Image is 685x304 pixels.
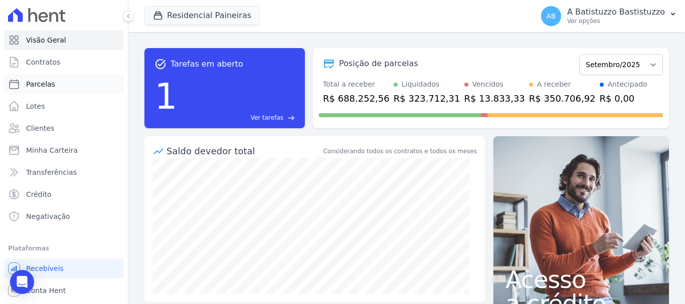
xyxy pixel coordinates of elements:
div: Considerando todos os contratos e todos os meses [323,147,477,156]
div: Open Intercom Messenger [10,270,34,294]
a: Negativação [4,206,124,226]
div: Posição de parcelas [339,58,418,70]
div: R$ 323.712,31 [394,92,460,105]
a: Conta Hent [4,280,124,300]
div: Saldo devedor total [166,144,321,158]
span: Conta Hent [26,285,66,295]
a: Visão Geral [4,30,124,50]
a: Transferências [4,162,124,182]
a: Parcelas [4,74,124,94]
button: Residencial Paineiras [144,6,260,25]
a: Minha Carteira [4,140,124,160]
span: Minha Carteira [26,145,78,155]
span: Parcelas [26,79,55,89]
div: Liquidados [402,79,440,90]
a: Crédito [4,184,124,204]
p: A Batistuzzo Bastistuzzo [567,7,665,17]
span: Lotes [26,101,45,111]
span: Transferências [26,167,77,177]
p: Ver opções [567,17,665,25]
span: Ver tarefas [251,113,283,122]
span: Recebíveis [26,263,64,273]
div: A receber [537,79,571,90]
span: Contratos [26,57,60,67]
span: AB [546,13,556,20]
div: R$ 688.252,56 [323,92,390,105]
div: R$ 13.833,33 [464,92,525,105]
span: task_alt [154,58,166,70]
div: 1 [154,70,178,122]
div: Plataformas [8,242,120,254]
span: Negativação [26,211,70,221]
a: Lotes [4,96,124,116]
button: AB A Batistuzzo Bastistuzzo Ver opções [533,2,685,30]
div: Vencidos [472,79,503,90]
a: Clientes [4,118,124,138]
span: Visão Geral [26,35,66,45]
a: Contratos [4,52,124,72]
span: Clientes [26,123,54,133]
div: Antecipado [608,79,647,90]
div: R$ 0,00 [600,92,647,105]
span: east [287,114,295,122]
div: Total a receber [323,79,390,90]
span: Crédito [26,189,52,199]
span: Tarefas em aberto [170,58,243,70]
a: Recebíveis [4,258,124,278]
div: R$ 350.706,92 [529,92,596,105]
a: Ver tarefas east [182,113,295,122]
span: Acesso [505,267,657,291]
